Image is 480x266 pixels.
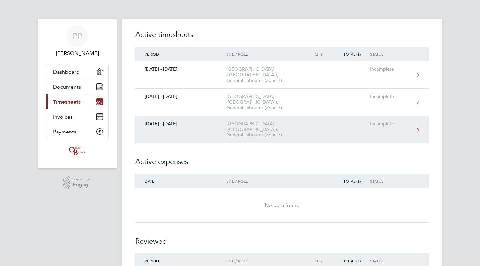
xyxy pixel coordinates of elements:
[226,258,303,263] div: Site / Role
[46,146,109,156] a: Go to home page
[53,84,81,90] span: Documents
[145,258,159,263] span: Period
[135,223,429,253] h2: Reviewed
[135,179,226,183] div: Date
[332,179,370,183] div: Total (£)
[53,99,81,105] span: Timesheets
[303,258,332,263] div: Qty
[46,124,108,139] a: Payments
[226,94,303,111] div: [GEOGRAPHIC_DATA] ([GEOGRAPHIC_DATA]), General Labourer (Zone 7)
[135,89,429,116] a: [DATE] - [DATE][GEOGRAPHIC_DATA] ([GEOGRAPHIC_DATA]), General Labourer (Zone 7)Incomplete
[135,94,226,99] div: [DATE] - [DATE]
[46,64,108,79] a: Dashboard
[53,114,73,120] span: Invoices
[135,121,226,127] div: [DATE] - [DATE]
[332,258,370,263] div: Total (£)
[135,66,226,72] div: [DATE] - [DATE]
[46,94,108,109] a: Timesheets
[46,25,109,57] a: PP[PERSON_NAME]
[53,69,80,75] span: Dashboard
[226,121,303,138] div: [GEOGRAPHIC_DATA] ([GEOGRAPHIC_DATA]), General Labourer (Zone 7)
[370,52,411,56] div: Status
[332,52,370,56] div: Total (£)
[135,61,429,89] a: [DATE] - [DATE][GEOGRAPHIC_DATA] ([GEOGRAPHIC_DATA]), General Labourer (Zone 7)Incomplete
[73,182,91,188] span: Engage
[370,121,411,127] div: Incomplete
[303,52,332,56] div: Qty
[370,179,411,183] div: Status
[135,201,429,209] div: No data found
[370,66,411,72] div: Incomplete
[226,179,303,183] div: Site / Role
[135,116,429,143] a: [DATE] - [DATE][GEOGRAPHIC_DATA] ([GEOGRAPHIC_DATA]), General Labourer (Zone 7)Incomplete
[53,129,76,135] span: Payments
[38,19,117,168] nav: Main navigation
[135,29,429,47] h2: Active timesheets
[73,176,91,182] span: Powered by
[145,51,159,57] span: Period
[370,258,411,263] div: Status
[63,176,92,189] a: Powered byEngage
[46,79,108,94] a: Documents
[135,143,429,174] h2: Active expenses
[226,66,303,83] div: [GEOGRAPHIC_DATA] ([GEOGRAPHIC_DATA]), General Labourer (Zone 7)
[370,94,411,99] div: Incomplete
[46,49,109,57] span: Philip Poyntz
[73,32,82,40] span: PP
[68,146,87,156] img: oneillandbrennan-logo-retina.png
[226,52,303,56] div: Site / Role
[46,109,108,124] a: Invoices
